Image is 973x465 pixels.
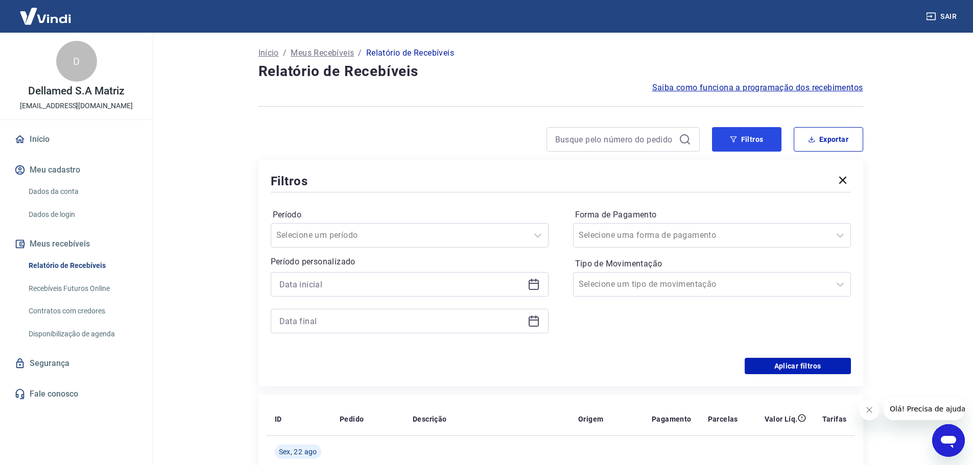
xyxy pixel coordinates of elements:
[20,101,133,111] p: [EMAIL_ADDRESS][DOMAIN_NAME]
[578,414,603,424] p: Origem
[652,82,863,94] a: Saiba como funciona a programação dos recebimentos
[712,127,781,152] button: Filtros
[25,255,140,276] a: Relatório de Recebíveis
[12,233,140,255] button: Meus recebíveis
[279,447,317,457] span: Sex, 22 ago
[25,301,140,322] a: Contratos com credores
[258,61,863,82] h4: Relatório de Recebíveis
[275,414,282,424] p: ID
[12,352,140,375] a: Segurança
[258,47,279,59] a: Início
[291,47,354,59] a: Meus Recebíveis
[25,181,140,202] a: Dados da conta
[555,132,675,147] input: Busque pelo número do pedido
[25,204,140,225] a: Dados de login
[822,414,847,424] p: Tarifas
[12,1,79,32] img: Vindi
[652,414,692,424] p: Pagamento
[271,256,549,268] p: Período personalizado
[413,414,447,424] p: Descrição
[794,127,863,152] button: Exportar
[358,47,362,59] p: /
[25,278,140,299] a: Recebíveis Futuros Online
[28,86,124,96] p: Dellamed S.A Matriz
[25,324,140,345] a: Disponibilização de agenda
[366,47,454,59] p: Relatório de Recebíveis
[708,414,738,424] p: Parcelas
[575,209,849,221] label: Forma de Pagamento
[745,358,851,374] button: Aplicar filtros
[12,383,140,405] a: Fale conosco
[271,173,308,189] h5: Filtros
[279,313,524,329] input: Data final
[884,398,965,420] iframe: Mensagem da empresa
[12,159,140,181] button: Meu cadastro
[56,41,97,82] div: D
[273,209,547,221] label: Período
[12,128,140,151] a: Início
[283,47,287,59] p: /
[279,277,524,292] input: Data inicial
[924,7,961,26] button: Sair
[859,400,880,420] iframe: Fechar mensagem
[6,7,86,15] span: Olá! Precisa de ajuda?
[932,424,965,457] iframe: Botão para abrir a janela de mensagens
[575,258,849,270] label: Tipo de Movimentação
[340,414,364,424] p: Pedido
[765,414,798,424] p: Valor Líq.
